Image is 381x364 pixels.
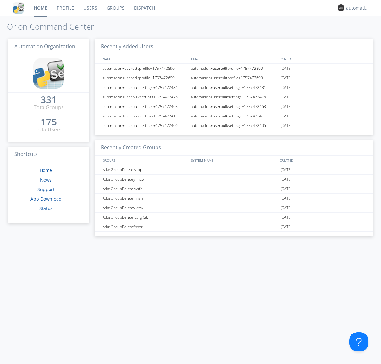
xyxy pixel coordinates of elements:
[95,213,373,222] a: AtlasGroupDeletefculgRubin[DATE]
[101,165,189,174] div: AtlasGroupDeletelyrpp
[8,147,89,162] h3: Shortcuts
[34,104,64,111] div: Total Groups
[95,102,373,111] a: automation+userbulksettings+1757472468automation+userbulksettings+1757472468[DATE]
[280,73,292,83] span: [DATE]
[95,111,373,121] a: automation+userbulksettings+1757472411automation+userbulksettings+1757472411[DATE]
[280,222,292,232] span: [DATE]
[39,205,53,211] a: Status
[41,96,57,104] a: 331
[95,175,373,184] a: AtlasGroupDeleteynncw[DATE]
[280,175,292,184] span: [DATE]
[95,184,373,194] a: AtlasGroupDeletelwsfe[DATE]
[280,121,292,130] span: [DATE]
[280,64,292,73] span: [DATE]
[101,156,188,165] div: GROUPS
[101,184,189,193] div: AtlasGroupDeletelwsfe
[95,73,373,83] a: automation+usereditprofile+1757472699automation+usereditprofile+1757472699[DATE]
[101,64,189,73] div: automation+usereditprofile+1757472890
[40,167,52,173] a: Home
[95,64,373,73] a: automation+usereditprofile+1757472890automation+usereditprofile+1757472890[DATE]
[189,102,279,111] div: automation+userbulksettings+1757472468
[95,140,373,156] h3: Recently Created Groups
[101,194,189,203] div: AtlasGroupDeletelnnsn
[189,111,279,121] div: automation+userbulksettings+1757472411
[189,121,279,130] div: automation+userbulksettings+1757472406
[101,92,189,102] div: automation+userbulksettings+1757472476
[36,126,62,133] div: Total Users
[280,165,292,175] span: [DATE]
[41,96,57,103] div: 331
[95,203,373,213] a: AtlasGroupDeleteyiozw[DATE]
[101,222,189,231] div: AtlasGroupDeletefbpxr
[95,165,373,175] a: AtlasGroupDeletelyrpp[DATE]
[190,54,278,63] div: EMAIL
[101,203,189,212] div: AtlasGroupDeleteyiozw
[280,102,292,111] span: [DATE]
[95,222,373,232] a: AtlasGroupDeletefbpxr[DATE]
[95,121,373,130] a: automation+userbulksettings+1757472406automation+userbulksettings+1757472406[DATE]
[40,177,52,183] a: News
[95,83,373,92] a: automation+userbulksettings+1757472481automation+userbulksettings+1757472481[DATE]
[101,111,189,121] div: automation+userbulksettings+1757472411
[95,194,373,203] a: AtlasGroupDeletelnnsn[DATE]
[280,184,292,194] span: [DATE]
[189,64,279,73] div: automation+usereditprofile+1757472890
[101,175,189,184] div: AtlasGroupDeleteynncw
[189,92,279,102] div: automation+userbulksettings+1757472476
[101,213,189,222] div: AtlasGroupDeletefculgRubin
[41,119,57,126] a: 175
[101,121,189,130] div: automation+userbulksettings+1757472406
[30,196,62,202] a: App Download
[349,332,368,351] iframe: Toggle Customer Support
[41,119,57,125] div: 175
[280,194,292,203] span: [DATE]
[280,111,292,121] span: [DATE]
[13,2,24,14] img: cddb5a64eb264b2086981ab96f4c1ba7
[189,83,279,92] div: automation+userbulksettings+1757472481
[37,186,55,192] a: Support
[101,83,189,92] div: automation+userbulksettings+1757472481
[346,5,370,11] div: automation+atlas0018
[95,39,373,55] h3: Recently Added Users
[101,102,189,111] div: automation+userbulksettings+1757472468
[278,54,367,63] div: JOINED
[280,92,292,102] span: [DATE]
[101,54,188,63] div: NAMES
[33,58,64,89] img: cddb5a64eb264b2086981ab96f4c1ba7
[14,43,75,50] span: Automation Organization
[280,83,292,92] span: [DATE]
[280,203,292,213] span: [DATE]
[95,92,373,102] a: automation+userbulksettings+1757472476automation+userbulksettings+1757472476[DATE]
[338,4,344,11] img: 373638.png
[280,213,292,222] span: [DATE]
[189,73,279,83] div: automation+usereditprofile+1757472699
[278,156,367,165] div: CREATED
[101,73,189,83] div: automation+usereditprofile+1757472699
[190,156,278,165] div: SYSTEM_NAME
